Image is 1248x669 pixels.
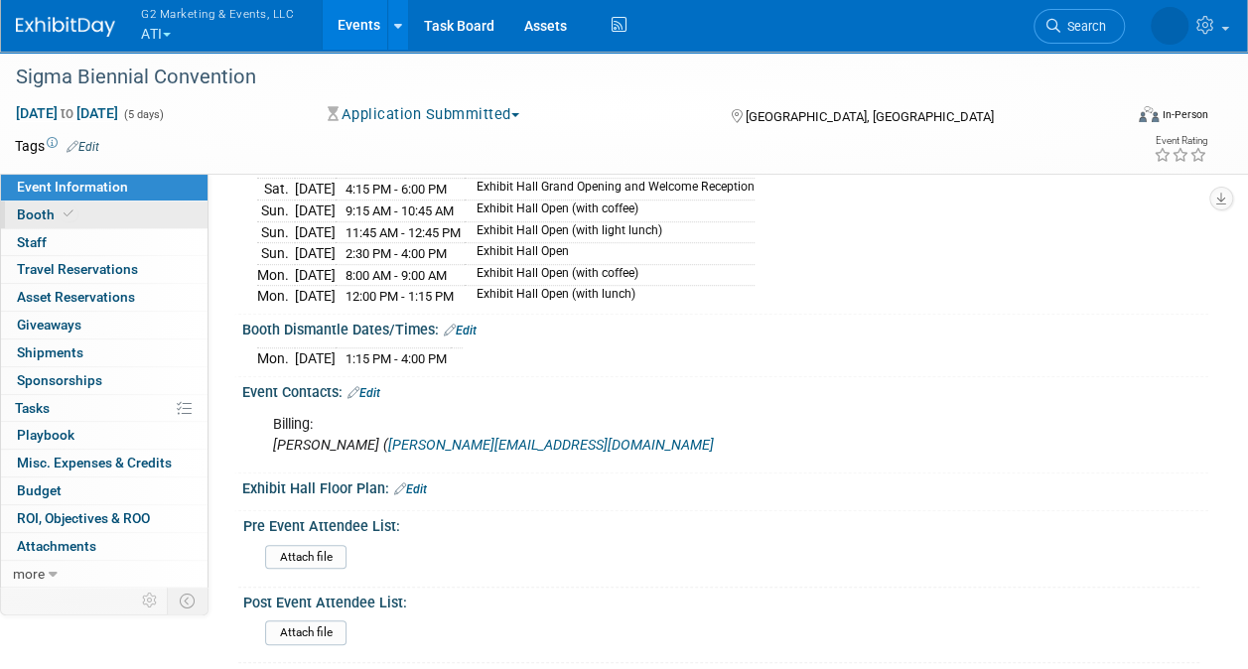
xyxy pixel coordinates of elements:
[15,104,119,122] span: [DATE] [DATE]
[465,243,755,265] td: Exhibit Hall Open
[17,510,150,526] span: ROI, Objectives & ROO
[16,17,115,37] img: ExhibitDay
[465,200,755,221] td: Exhibit Hall Open (with coffee)
[1139,106,1159,122] img: Format-Inperson.png
[257,221,295,243] td: Sun.
[1,256,208,283] a: Travel Reservations
[346,203,454,218] span: 9:15 AM - 10:45 AM
[295,264,336,286] td: [DATE]
[295,286,336,307] td: [DATE]
[242,473,1208,499] div: Exhibit Hall Floor Plan:
[1,367,208,394] a: Sponsorships
[1034,9,1125,44] a: Search
[346,225,461,240] span: 11:45 AM - 12:45 PM
[295,243,336,265] td: [DATE]
[242,315,1208,340] div: Booth Dismantle Dates/Times:
[141,3,294,24] span: G2 Marketing & Events, LLC
[1,561,208,588] a: more
[1,505,208,532] a: ROI, Objectives & ROO
[295,179,336,201] td: [DATE]
[1,450,208,476] a: Misc. Expenses & Credits
[394,482,427,496] a: Edit
[1060,19,1106,34] span: Search
[64,208,73,219] i: Booth reservation complete
[1151,7,1188,45] img: Erica Modica
[347,386,380,400] a: Edit
[17,289,135,305] span: Asset Reservations
[346,351,447,366] span: 1:15 PM - 4:00 PM
[67,140,99,154] a: Edit
[1,533,208,560] a: Attachments
[746,109,994,124] span: [GEOGRAPHIC_DATA], [GEOGRAPHIC_DATA]
[346,289,454,304] span: 12:00 PM - 1:15 PM
[1,477,208,504] a: Budget
[1,395,208,422] a: Tasks
[465,264,755,286] td: Exhibit Hall Open (with coffee)
[346,268,447,283] span: 8:00 AM - 9:00 AM
[1162,107,1208,122] div: In-Person
[465,286,755,307] td: Exhibit Hall Open (with lunch)
[1,284,208,311] a: Asset Reservations
[1035,103,1208,133] div: Event Format
[257,179,295,201] td: Sat.
[444,324,477,337] a: Edit
[17,427,74,443] span: Playbook
[1,312,208,338] a: Giveaways
[346,182,447,197] span: 4:15 PM - 6:00 PM
[133,588,168,613] td: Personalize Event Tab Strip
[17,372,102,388] span: Sponsorships
[257,264,295,286] td: Mon.
[17,261,138,277] span: Travel Reservations
[17,455,172,470] span: Misc. Expenses & Credits
[17,482,62,498] span: Budget
[1,422,208,449] a: Playbook
[243,588,1199,612] div: Post Event Attendee List:
[465,221,755,243] td: Exhibit Hall Open (with light lunch)
[168,588,208,613] td: Toggle Event Tabs
[273,437,388,454] i: [PERSON_NAME] (
[17,179,128,195] span: Event Information
[1154,136,1207,146] div: Event Rating
[259,405,1017,465] div: Billing:
[15,400,50,416] span: Tasks
[17,317,81,333] span: Giveaways
[242,377,1208,403] div: Event Contacts:
[257,200,295,221] td: Sun.
[9,60,1106,95] div: Sigma Biennial Convention
[17,538,96,554] span: Attachments
[17,206,77,222] span: Booth
[295,348,336,369] td: [DATE]
[58,105,76,121] span: to
[295,200,336,221] td: [DATE]
[346,246,447,261] span: 2:30 PM - 4:00 PM
[13,566,45,582] span: more
[257,348,295,369] td: Mon.
[321,104,527,125] button: Application Submmitted
[295,221,336,243] td: [DATE]
[257,243,295,265] td: Sun.
[1,201,208,228] a: Booth
[17,344,83,360] span: Shipments
[1,229,208,256] a: Staff
[122,108,164,121] span: (5 days)
[17,234,47,250] span: Staff
[243,511,1199,536] div: Pre Event Attendee List:
[1,339,208,366] a: Shipments
[465,179,755,201] td: Exhibit Hall Grand Opening and Welcome Reception
[15,136,99,156] td: Tags
[257,286,295,307] td: Mon.
[388,437,714,454] a: [PERSON_NAME][EMAIL_ADDRESS][DOMAIN_NAME]
[1,174,208,201] a: Event Information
